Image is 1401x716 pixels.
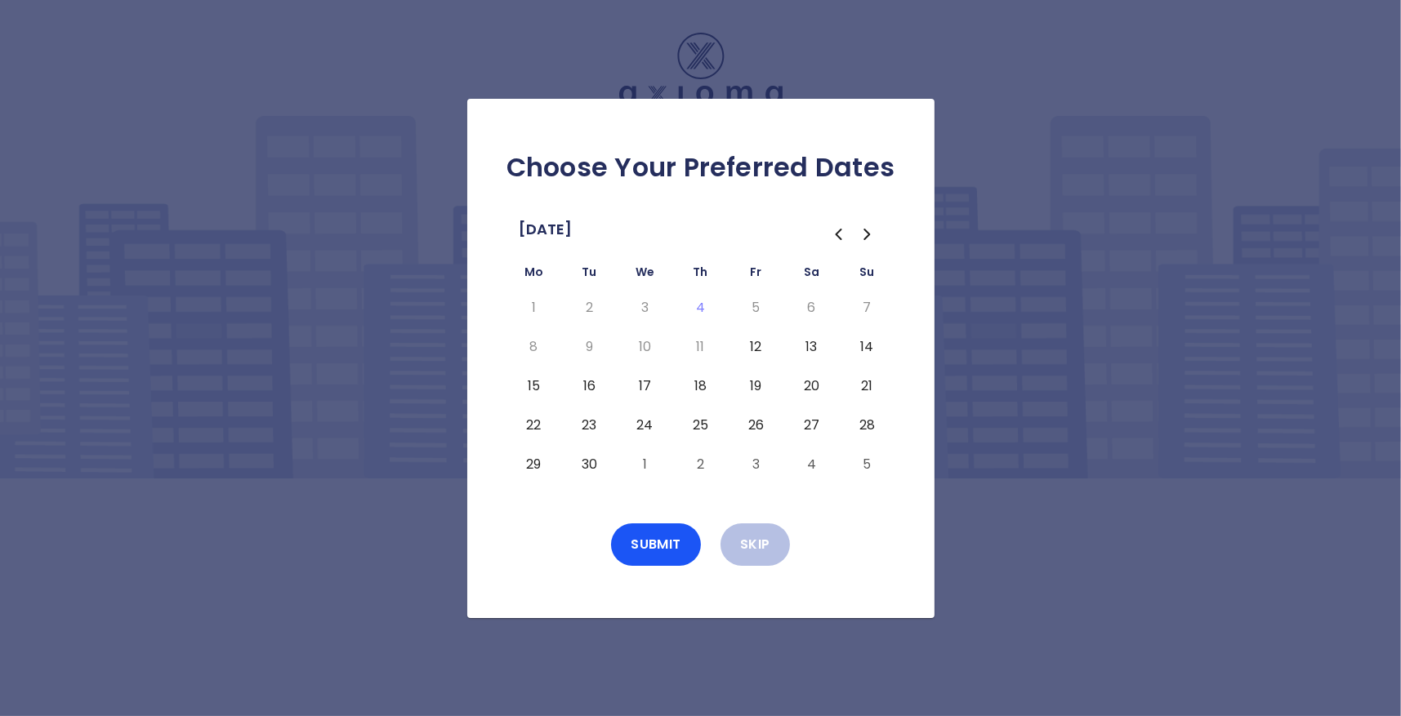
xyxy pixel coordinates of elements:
button: Thursday, October 2nd, 2025 [686,451,716,478]
th: Tuesday [562,262,618,288]
button: Monday, September 1st, 2025 [520,295,549,321]
button: Saturday, October 4th, 2025 [797,451,827,478]
button: Submit [611,523,701,566]
button: Wednesday, September 3rd, 2025 [631,295,660,321]
button: Monday, September 29th, 2025 [520,451,549,478]
button: Friday, September 12th, 2025 [742,334,771,360]
button: Sunday, September 28th, 2025 [853,412,882,438]
button: Friday, October 3rd, 2025 [742,451,771,478]
button: Tuesday, September 30th, 2025 [575,451,605,478]
button: Today, Thursday, September 4th, 2025 [686,295,716,321]
button: Tuesday, September 9th, 2025 [575,334,605,360]
button: Saturday, September 27th, 2025 [797,412,827,438]
h2: Choose Your Preferred Dates [493,151,908,184]
img: Logo [619,33,783,113]
button: Friday, September 26th, 2025 [742,412,771,438]
button: Tuesday, September 16th, 2025 [575,373,605,399]
button: Saturday, September 13th, 2025 [797,334,827,360]
button: Go to the Previous Month [823,220,853,249]
button: Wednesday, October 1st, 2025 [631,451,660,478]
table: September 2025 [506,262,895,484]
button: Wednesday, September 17th, 2025 [631,373,660,399]
button: Skip [721,523,790,566]
button: Sunday, October 5th, 2025 [853,451,882,478]
button: Tuesday, September 23rd, 2025 [575,412,605,438]
button: Saturday, September 6th, 2025 [797,295,827,321]
button: Wednesday, September 24th, 2025 [631,412,660,438]
th: Thursday [673,262,729,288]
th: Wednesday [618,262,673,288]
button: Tuesday, September 2nd, 2025 [575,295,605,321]
button: Sunday, September 21st, 2025 [853,373,882,399]
button: Sunday, September 7th, 2025 [853,295,882,321]
th: Monday [506,262,562,288]
button: Go to the Next Month [853,220,882,249]
button: Thursday, September 11th, 2025 [686,334,716,360]
button: Thursday, September 25th, 2025 [686,412,716,438]
button: Thursday, September 18th, 2025 [686,373,716,399]
span: [DATE] [520,216,573,242]
button: Friday, September 19th, 2025 [742,373,771,399]
button: Sunday, September 14th, 2025 [853,334,882,360]
th: Saturday [784,262,840,288]
th: Friday [729,262,784,288]
button: Monday, September 22nd, 2025 [520,412,549,438]
button: Saturday, September 20th, 2025 [797,373,827,399]
button: Monday, September 15th, 2025 [520,373,549,399]
button: Friday, September 5th, 2025 [742,295,771,321]
button: Wednesday, September 10th, 2025 [631,334,660,360]
button: Monday, September 8th, 2025 [520,334,549,360]
th: Sunday [840,262,895,288]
